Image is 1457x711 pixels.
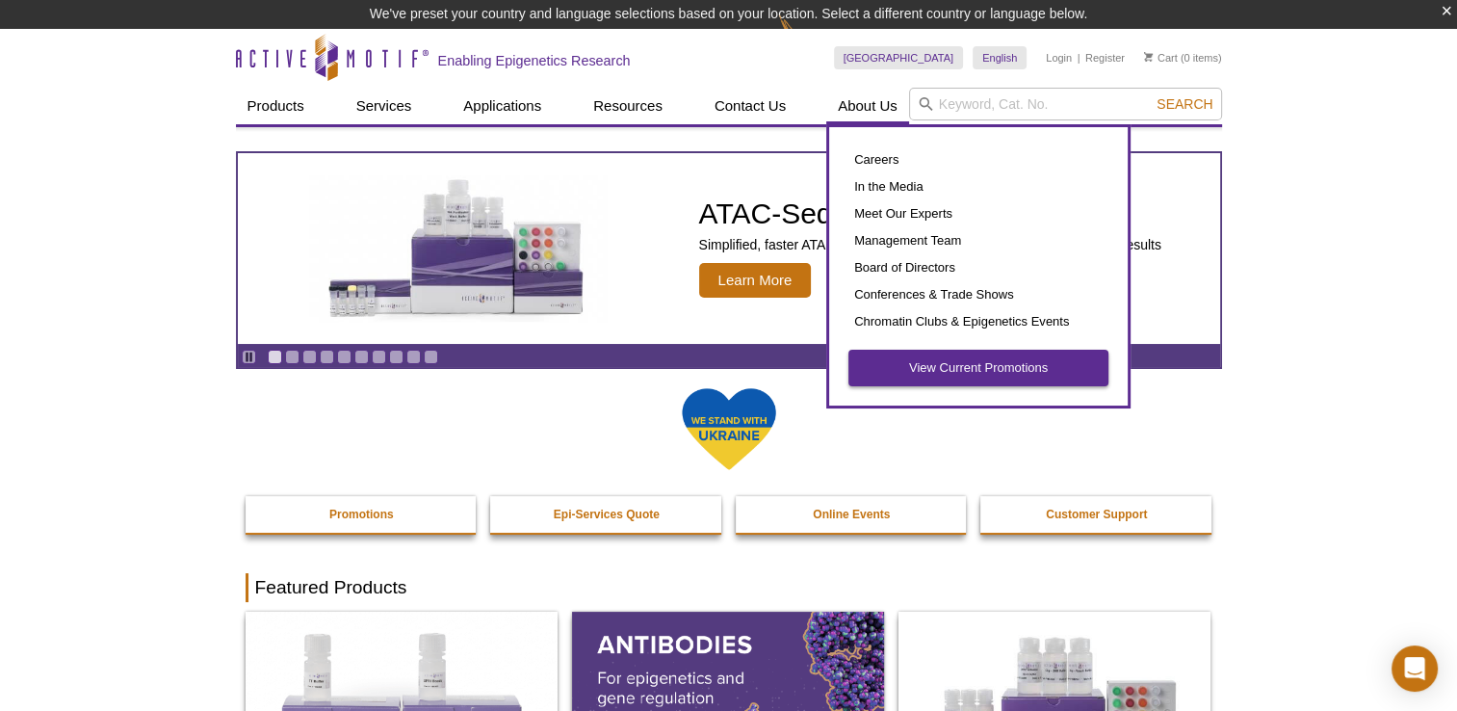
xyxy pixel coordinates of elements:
[980,496,1213,533] a: Customer Support
[452,88,553,124] a: Applications
[1046,508,1147,521] strong: Customer Support
[1144,52,1153,62] img: Your Cart
[302,350,317,364] a: Go to slide 3
[848,254,1108,281] a: Board of Directors
[582,88,674,124] a: Resources
[242,350,256,364] a: Toggle autoplay
[834,46,964,69] a: [GEOGRAPHIC_DATA]
[337,350,351,364] a: Go to slide 5
[681,386,777,472] img: We Stand With Ukraine
[848,308,1108,335] a: Chromatin Clubs & Epigenetics Events
[848,146,1108,173] a: Careers
[848,227,1108,254] a: Management Team
[320,350,334,364] a: Go to slide 4
[1144,51,1178,65] a: Cart
[329,508,394,521] strong: Promotions
[1392,645,1438,692] div: Open Intercom Messenger
[848,173,1108,200] a: In the Media
[909,88,1222,120] input: Keyword, Cat. No.
[1144,46,1222,69] li: (0 items)
[848,281,1108,308] a: Conferences & Trade Shows
[703,88,797,124] a: Contact Us
[354,350,369,364] a: Go to slide 6
[1046,51,1072,65] a: Login
[236,88,316,124] a: Products
[699,199,1161,228] h2: ATAC-Seq Express Kit
[1085,51,1125,65] a: Register
[268,350,282,364] a: Go to slide 1
[848,200,1108,227] a: Meet Our Experts
[246,573,1212,602] h2: Featured Products
[813,508,890,521] strong: Online Events
[345,88,424,124] a: Services
[299,175,617,322] img: ATAC-Seq Express Kit
[973,46,1027,69] a: English
[779,14,830,60] img: Change Here
[238,153,1220,344] article: ATAC-Seq Express Kit
[848,350,1108,386] a: View Current Promotions
[826,88,909,124] a: About Us
[699,263,812,298] span: Learn More
[424,350,438,364] a: Go to slide 10
[246,496,479,533] a: Promotions
[372,350,386,364] a: Go to slide 7
[490,496,723,533] a: Epi-Services Quote
[1078,46,1080,69] li: |
[406,350,421,364] a: Go to slide 9
[699,236,1161,253] p: Simplified, faster ATAC-Seq workflow delivering the same great quality results
[554,508,660,521] strong: Epi-Services Quote
[238,153,1220,344] a: ATAC-Seq Express Kit ATAC-Seq Express Kit Simplified, faster ATAC-Seq workflow delivering the sam...
[389,350,403,364] a: Go to slide 8
[1157,96,1212,112] span: Search
[736,496,969,533] a: Online Events
[285,350,299,364] a: Go to slide 2
[1151,95,1218,113] button: Search
[438,52,631,69] h2: Enabling Epigenetics Research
